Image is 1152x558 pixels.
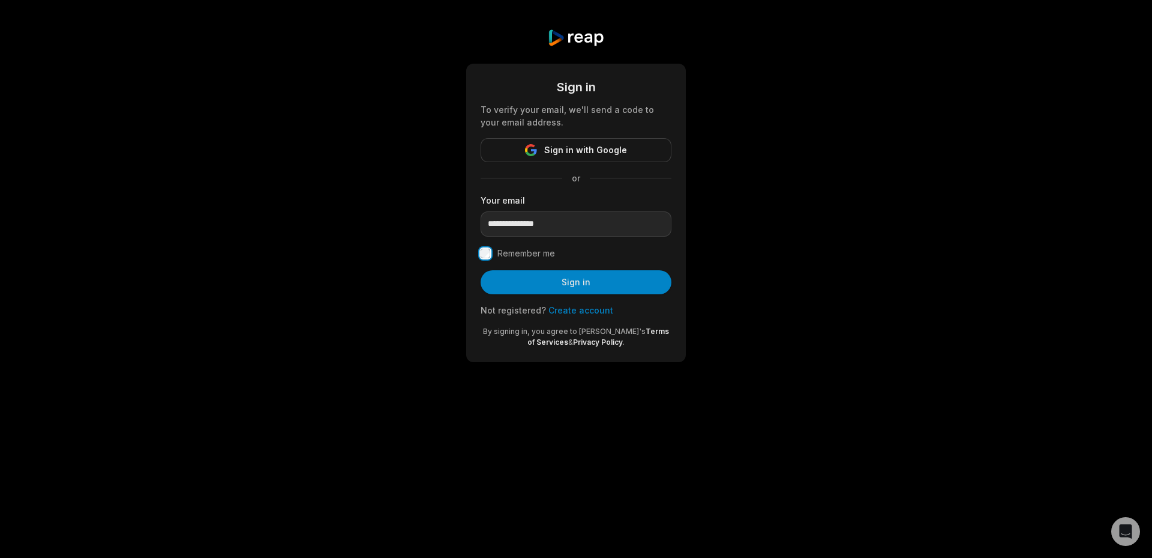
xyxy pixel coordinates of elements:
span: or [562,172,590,184]
a: Create account [548,305,613,315]
div: Open Intercom Messenger [1111,517,1140,546]
label: Remember me [497,246,555,261]
a: Privacy Policy [573,338,623,347]
span: Sign in with Google [544,143,627,157]
span: . [623,338,625,347]
button: Sign in [481,270,671,294]
a: Terms of Services [527,327,669,347]
label: Your email [481,194,671,207]
span: By signing in, you agree to [PERSON_NAME]'s [483,327,646,336]
span: & [568,338,573,347]
span: Not registered? [481,305,546,315]
div: To verify your email, we'll send a code to your email address. [481,103,671,129]
div: Sign in [481,78,671,96]
img: reap [547,29,604,47]
button: Sign in with Google [481,138,671,162]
